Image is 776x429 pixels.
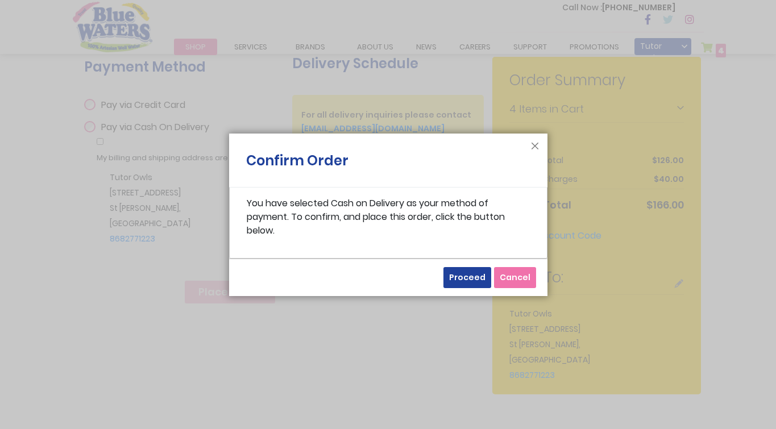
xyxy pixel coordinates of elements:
span: Cancel [500,272,530,283]
p: You have selected Cash on Delivery as your method of payment. To confirm, and place this order, c... [247,197,530,238]
span: Proceed [449,272,485,283]
button: Proceed [443,267,491,288]
h1: Confirm Order [246,151,348,177]
button: Cancel [494,267,536,288]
